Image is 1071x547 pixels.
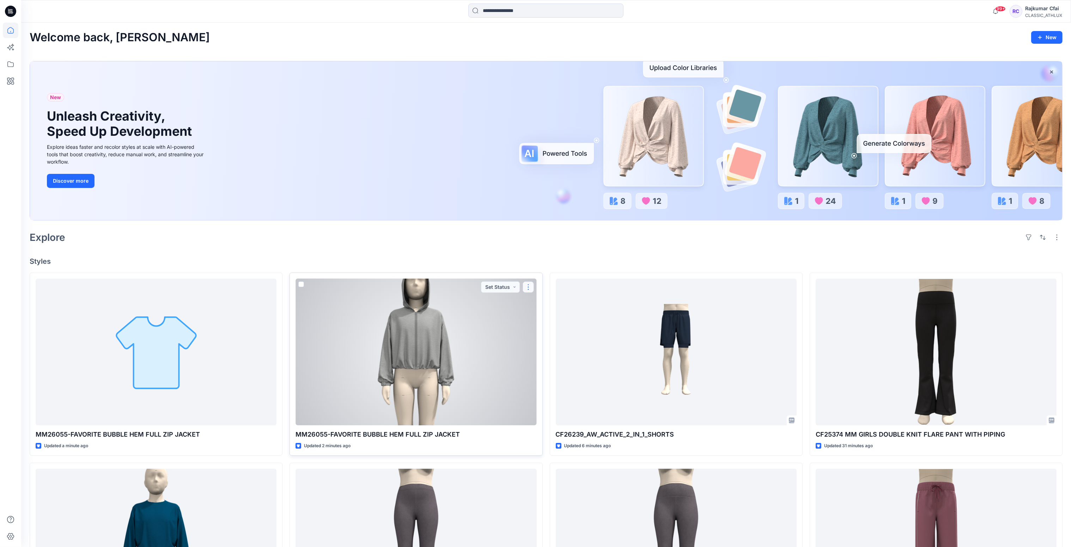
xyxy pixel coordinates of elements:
[47,143,206,165] div: Explore ideas faster and recolor styles at scale with AI-powered tools that boost creativity, red...
[47,174,206,188] a: Discover more
[556,279,797,426] a: CF26239_AW_ACTIVE_2_IN_1_SHORTS
[816,430,1057,439] p: CF25374 MM GIRLS DOUBLE KNIT FLARE PANT WITH PIPING
[824,442,873,450] p: Updated 31 minutes ago
[564,442,611,450] p: Updated 6 minutes ago
[30,31,210,44] h2: Welcome back, [PERSON_NAME]
[50,93,61,102] span: New
[1025,4,1062,13] div: Rajkumar Cfai
[304,442,351,450] p: Updated 2 minutes ago
[44,442,88,450] p: Updated a minute ago
[1025,13,1062,18] div: CLASSIC_ATHLUX
[36,279,276,426] a: MM26055-FAVORITE BUBBLE HEM FULL ZIP JACKET
[816,279,1057,426] a: CF25374 MM GIRLS DOUBLE KNIT FLARE PANT WITH PIPING
[1010,5,1022,18] div: RC
[47,174,95,188] button: Discover more
[296,430,536,439] p: MM26055-FAVORITE BUBBLE HEM FULL ZIP JACKET
[296,279,536,426] a: MM26055-FAVORITE BUBBLE HEM FULL ZIP JACKET
[30,232,65,243] h2: Explore
[47,109,195,139] h1: Unleash Creativity, Speed Up Development
[1031,31,1063,44] button: New
[995,6,1006,12] span: 99+
[36,430,276,439] p: MM26055-FAVORITE BUBBLE HEM FULL ZIP JACKET
[30,257,1063,266] h4: Styles
[556,430,797,439] p: CF26239_AW_ACTIVE_2_IN_1_SHORTS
